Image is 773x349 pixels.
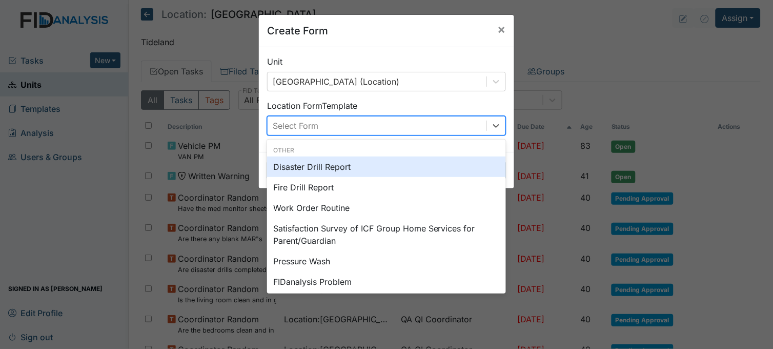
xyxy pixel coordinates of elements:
[267,157,506,177] div: Disaster Drill Report
[267,146,506,155] div: Other
[267,198,506,218] div: Work Order Routine
[498,22,506,36] span: ×
[267,272,506,292] div: FIDanalysis Problem
[267,251,506,272] div: Pressure Wash
[267,218,506,251] div: Satisfaction Survey of ICF Group Home Services for Parent/Guardian
[267,292,506,313] div: HVAC PM
[490,15,514,44] button: Close
[267,23,328,38] h5: Create Form
[267,177,506,198] div: Fire Drill Report
[267,55,282,68] label: Unit
[267,100,357,112] label: Location Form Template
[273,75,399,88] div: [GEOGRAPHIC_DATA] (Location)
[273,120,318,132] div: Select Form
